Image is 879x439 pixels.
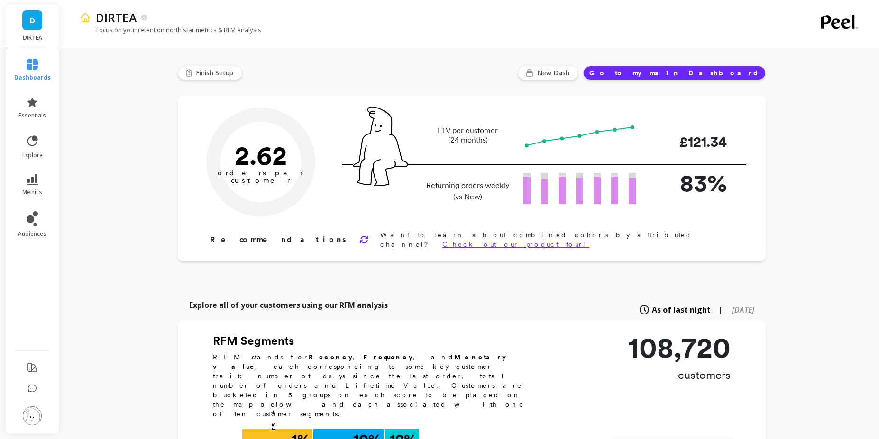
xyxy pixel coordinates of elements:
[96,9,137,26] p: DIRTEA
[651,165,727,201] p: 83%
[15,34,50,42] p: DIRTEA
[353,107,408,186] img: pal seatted on line
[423,126,512,145] p: LTV per customer (24 months)
[18,230,46,238] span: audiences
[718,304,723,315] span: |
[380,230,735,249] p: Want to learn about combined cohorts by attributed channel?
[22,152,43,159] span: explore
[80,12,91,23] img: header icon
[22,188,42,196] span: metrics
[231,176,291,185] tspan: customer
[518,66,578,80] button: New Dash
[309,353,352,361] b: Recency
[235,140,287,171] text: 2.62
[178,66,242,80] button: Finish Setup
[628,367,731,383] p: customers
[14,74,51,81] span: dashboards
[732,305,754,315] span: [DATE]
[651,131,727,152] p: £121.34
[213,352,535,419] p: RFM stands for , , and , each corresponding to some key customer trait: number of days since the ...
[442,241,589,248] a: Check out our product tour!
[628,333,731,362] p: 108,720
[583,66,766,80] button: Go to my main Dashboard
[196,68,236,78] span: Finish Setup
[423,180,512,203] p: Returning orders weekly (vs New)
[210,234,348,245] p: Recommendations
[23,406,42,425] img: profile picture
[363,353,412,361] b: Frequency
[80,26,261,34] p: Focus on your retention north star metrics & RFM analysis
[218,169,304,177] tspan: orders per
[30,15,35,26] span: D
[213,333,535,349] h2: RFM Segments
[652,304,711,315] span: As of last night
[189,299,388,311] p: Explore all of your customers using our RFM analysis
[537,68,572,78] span: New Dash
[18,112,46,119] span: essentials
